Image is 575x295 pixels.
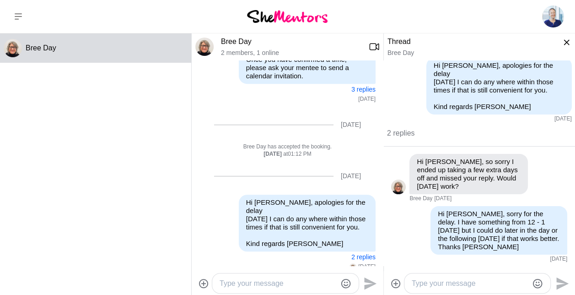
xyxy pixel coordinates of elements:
[387,37,546,46] div: Thread
[4,39,22,57] img: B
[554,115,572,123] time: 2025-09-19T23:46:10.535Z
[195,38,214,56] div: Bree Day
[412,278,528,289] textarea: Type your message
[246,198,368,231] p: Hi [PERSON_NAME], apologies for the delay [DATE] I can do any where within those times if that is...
[341,172,361,180] div: [DATE]
[542,5,564,27] img: Tammie McDonald
[220,278,337,289] textarea: Type your message
[438,210,560,251] p: Hi [PERSON_NAME], sorry for the delay. I have something from 12 - 1 [DATE] but I could do later i...
[263,151,283,157] strong: [DATE]
[358,263,376,271] time: 2025-09-19T23:46:10.535Z
[351,253,376,261] button: 2 replies
[391,180,406,194] div: Bree Day
[246,55,368,80] p: Once you have confirmed a time, please ask your mentee to send a calendar invitation.
[434,195,451,202] time: 2025-09-25T01:28:39.077Z
[351,86,376,93] button: 3 replies
[221,38,252,45] a: Bree Day
[26,44,56,52] span: Bree Day
[341,121,361,129] div: [DATE]
[358,96,376,103] time: 2025-09-16T10:42:33.729Z
[199,143,376,151] p: Bree Day has accepted the booking.
[4,39,22,57] div: Bree Day
[221,49,361,57] p: 2 members , 1 online
[409,195,432,202] span: Bree Day
[349,263,356,270] div: Bree Day
[247,10,328,22] img: She Mentors Logo
[199,151,376,158] div: at 01:12 PM
[434,61,564,94] p: Hi [PERSON_NAME], apologies for the delay [DATE] I can do any where within those times if that is...
[417,158,521,191] p: Hi [PERSON_NAME], so sorry I ended up taking a few extra days off and missed your reply. Would [D...
[550,256,568,263] time: 2025-09-28T10:24:27.218Z
[359,273,380,294] button: Send
[195,38,214,56] img: B
[246,240,368,248] p: Kind regards [PERSON_NAME]
[551,273,571,294] button: Send
[391,180,406,194] img: B
[340,278,351,289] button: Emoji picker
[387,122,572,139] div: 2 replies
[387,49,546,57] div: Bree Day
[434,103,564,111] p: Kind regards [PERSON_NAME]
[349,263,356,270] img: B
[553,38,571,56] button: Close thread
[532,278,543,289] button: Emoji picker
